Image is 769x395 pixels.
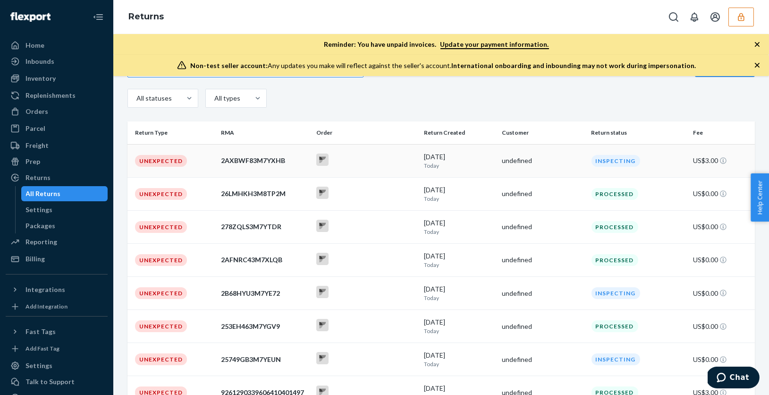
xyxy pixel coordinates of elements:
[25,57,54,66] div: Inbounds
[689,310,755,343] td: US$0.00
[6,154,108,169] a: Prep
[689,277,755,310] td: US$0.00
[25,344,59,352] div: Add Fast Tag
[6,343,108,354] a: Add Fast Tag
[25,302,68,310] div: Add Integration
[592,320,638,332] div: Processed
[689,243,755,276] td: US$0.00
[136,94,170,103] div: All statuses
[25,285,65,294] div: Integrations
[25,237,57,247] div: Reporting
[420,121,498,144] th: Return Created
[121,3,171,31] ol: breadcrumbs
[502,355,584,364] div: undefined
[10,12,51,22] img: Flexport logo
[221,289,309,298] div: 2B68HYU3M7YE72
[128,11,164,22] a: Returns
[424,228,494,236] p: Today
[6,54,108,69] a: Inbounds
[689,343,755,376] td: US$0.00
[217,121,313,144] th: RMA
[221,222,309,232] div: 278ZQLS3M7YTDR
[6,170,108,185] a: Returns
[6,88,108,103] a: Replenishments
[592,221,638,233] div: Processed
[502,289,584,298] div: undefined
[592,287,640,299] div: Inspecting
[221,189,309,198] div: 26LMHKH3M8TP2M
[424,251,494,269] div: [DATE]
[502,222,584,232] div: undefined
[135,320,187,332] div: Unexpected
[135,221,187,233] div: Unexpected
[190,61,696,70] div: Any updates you make will reflect against the seller's account.
[135,287,187,299] div: Unexpected
[502,189,584,198] div: undefined
[592,155,640,167] div: Inspecting
[689,210,755,243] td: US$0.00
[451,61,696,69] span: International onboarding and inbounding may not work during impersonation.
[135,188,187,200] div: Unexpected
[6,138,108,153] a: Freight
[424,162,494,170] p: Today
[6,251,108,266] a: Billing
[25,327,56,336] div: Fast Tags
[26,189,61,198] div: All Returns
[592,353,640,365] div: Inspecting
[6,324,108,339] button: Fast Tags
[424,294,494,302] p: Today
[25,361,52,370] div: Settings
[424,360,494,368] p: Today
[25,124,45,133] div: Parcel
[21,186,108,201] a: All Returns
[6,301,108,312] a: Add Integration
[221,156,309,165] div: 2AXBWF83M7YXHB
[313,121,420,144] th: Order
[592,254,638,266] div: Processed
[324,40,549,49] p: Reminder: You have unpaid invoices.
[221,355,309,364] div: 25749GB3M7YEUN
[689,177,755,210] td: US$0.00
[26,205,53,215] div: Settings
[214,94,239,103] div: All types
[135,155,187,167] div: Unexpected
[6,282,108,297] button: Integrations
[664,8,683,26] button: Open Search Box
[6,38,108,53] a: Home
[6,121,108,136] a: Parcel
[424,318,494,335] div: [DATE]
[89,8,108,26] button: Close Navigation
[424,261,494,269] p: Today
[6,374,108,389] button: Talk to Support
[25,74,56,83] div: Inventory
[424,284,494,302] div: [DATE]
[25,141,49,150] div: Freight
[706,8,725,26] button: Open account menu
[424,351,494,368] div: [DATE]
[6,71,108,86] a: Inventory
[25,91,76,100] div: Replenishments
[25,173,51,182] div: Returns
[135,254,187,266] div: Unexpected
[221,255,309,265] div: 2AFNRC43M7XLQB
[751,173,769,222] button: Help Center
[588,121,689,144] th: Return status
[424,152,494,170] div: [DATE]
[135,353,187,365] div: Unexpected
[25,107,48,116] div: Orders
[685,8,704,26] button: Open notifications
[498,121,588,144] th: Customer
[6,358,108,373] a: Settings
[592,188,638,200] div: Processed
[440,40,549,49] a: Update your payment information.
[708,367,760,390] iframe: Opens a widget where you can chat to one of our agents
[25,377,75,386] div: Talk to Support
[502,255,584,265] div: undefined
[502,322,584,331] div: undefined
[424,195,494,203] p: Today
[21,218,108,233] a: Packages
[689,144,755,177] td: US$3.00
[424,218,494,236] div: [DATE]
